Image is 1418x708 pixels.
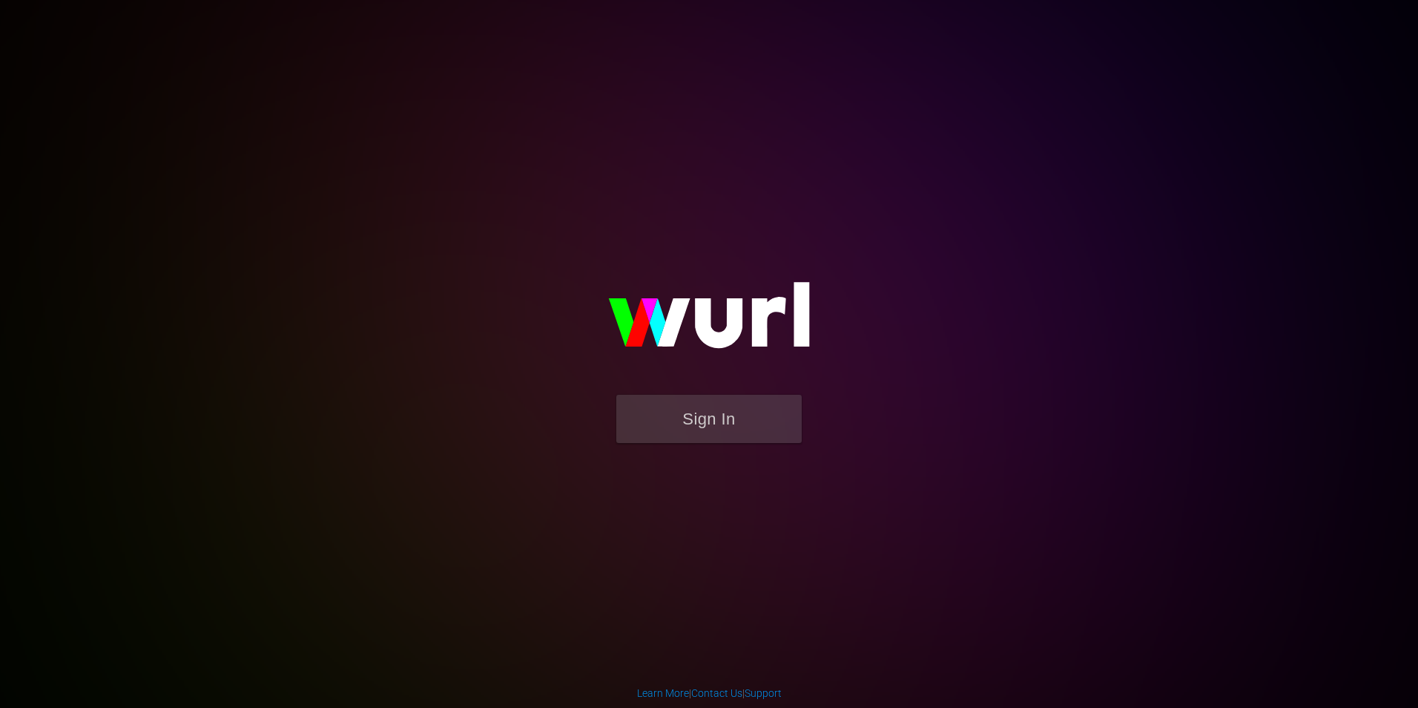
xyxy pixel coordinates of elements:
button: Sign In [616,395,802,443]
a: Support [745,687,782,699]
img: wurl-logo-on-black-223613ac3d8ba8fe6dc639794a292ebdb59501304c7dfd60c99c58986ef67473.svg [561,250,857,394]
div: | | [637,686,782,701]
a: Learn More [637,687,689,699]
a: Contact Us [691,687,742,699]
